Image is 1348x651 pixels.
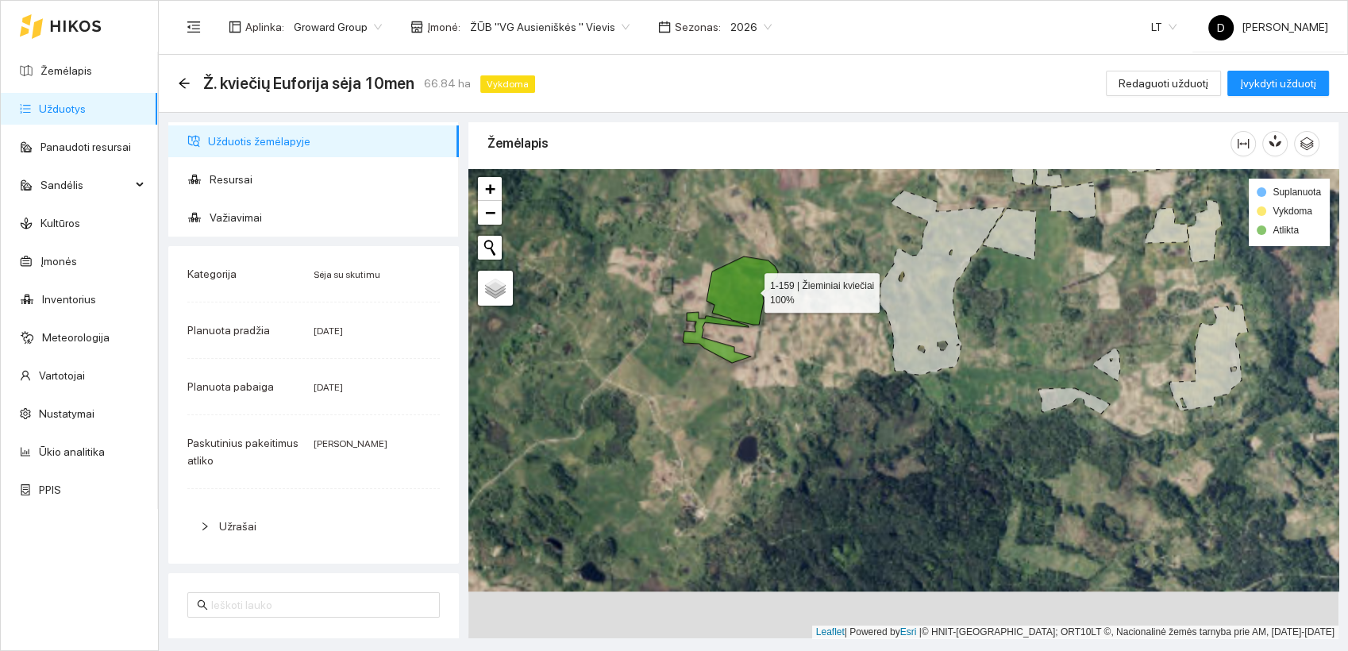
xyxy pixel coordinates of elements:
span: D [1217,15,1225,40]
span: [DATE] [314,325,343,337]
button: column-width [1231,131,1256,156]
a: Layers [478,271,513,306]
a: Zoom in [478,177,502,201]
span: ŽŪB "VG Ausieniškės " Vievis [470,15,630,39]
button: menu-fold [178,11,210,43]
span: menu-fold [187,20,201,34]
button: Initiate a new search [478,236,502,260]
div: | Powered by © HNIT-[GEOGRAPHIC_DATA]; ORT10LT ©, Nacionalinė žemės tarnyba prie AM, [DATE]-[DATE] [812,626,1338,639]
span: LT [1151,15,1177,39]
a: Kultūros [40,217,80,229]
span: column-width [1231,137,1255,150]
span: 2026 [730,15,772,39]
span: Sezonas : [675,18,721,36]
span: layout [229,21,241,33]
span: Suplanuota [1273,187,1321,198]
a: Inventorius [42,293,96,306]
a: Panaudoti resursai [40,141,131,153]
a: Nustatymai [39,407,94,420]
span: Groward Group [294,15,382,39]
span: Įmonė : [427,18,460,36]
span: Planuota pabaiga [187,380,274,393]
span: Vykdoma [480,75,535,93]
span: Kategorija [187,268,237,280]
a: Žemėlapis [40,64,92,77]
span: Planuota pradžia [187,324,270,337]
span: Redaguoti užduotį [1119,75,1208,92]
span: Atlikta [1273,225,1299,236]
button: Redaguoti užduotį [1106,71,1221,96]
span: Važiavimai [210,202,446,233]
a: Meteorologija [42,331,110,344]
a: Esri [900,626,917,638]
span: Sėja su skutimu [314,269,380,280]
span: + [485,179,495,198]
a: Leaflet [816,626,845,638]
span: Aplinka : [245,18,284,36]
span: search [197,599,208,611]
a: PPIS [39,483,61,496]
span: shop [410,21,423,33]
div: Atgal [178,77,191,91]
a: Vartotojai [39,369,85,382]
span: Užrašai [219,520,256,533]
a: Zoom out [478,201,502,225]
span: [PERSON_NAME] [1208,21,1328,33]
a: Redaguoti užduotį [1106,77,1221,90]
span: 66.84 ha [424,75,471,92]
div: Užrašai [187,508,440,545]
span: | [919,626,922,638]
span: Įvykdyti užduotį [1240,75,1316,92]
span: arrow-left [178,77,191,90]
span: [DATE] [314,382,343,393]
span: Užduotis žemėlapyje [208,125,446,157]
span: − [485,202,495,222]
span: Resursai [210,164,446,195]
span: Ž. kviečių Euforija sėja 10men [203,71,414,96]
span: Paskutinius pakeitimus atliko [187,437,298,467]
a: Užduotys [39,102,86,115]
button: Įvykdyti užduotį [1227,71,1329,96]
span: Sandėlis [40,169,131,201]
span: Vykdoma [1273,206,1312,217]
span: right [200,522,210,531]
span: [PERSON_NAME] [314,438,387,449]
a: Įmonės [40,255,77,268]
div: Žemėlapis [487,121,1231,166]
a: Ūkio analitika [39,445,105,458]
span: calendar [658,21,671,33]
input: Ieškoti lauko [211,596,430,614]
